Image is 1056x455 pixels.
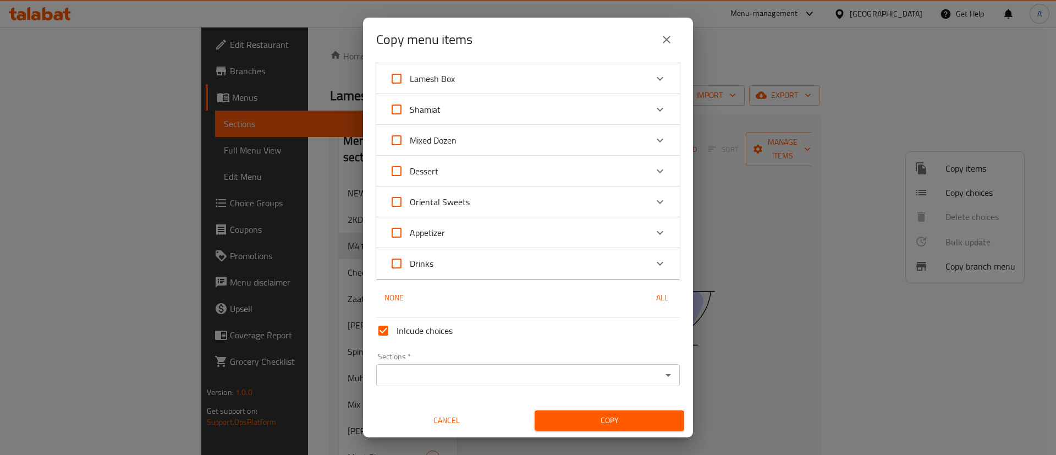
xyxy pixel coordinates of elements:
span: Oriental Sweets [410,194,470,210]
div: Expand [376,156,680,187]
div: Expand [376,125,680,156]
label: Acknowledge [383,220,445,246]
div: Expand [376,94,680,125]
button: Open [661,368,676,383]
label: Acknowledge [383,158,438,184]
input: Select section [380,368,658,383]
button: Copy [535,410,684,431]
span: Drinks [410,255,433,272]
div: Expand [376,63,680,94]
label: Acknowledge [383,96,441,123]
div: Expand [376,187,680,217]
span: Cancel [376,414,517,427]
h2: Copy menu items [376,31,472,48]
div: Expand [376,248,680,279]
span: Appetizer [410,224,445,241]
span: Lamesh Box [410,70,455,87]
label: Acknowledge [383,189,470,215]
label: Acknowledge [383,250,433,277]
label: Acknowledge [383,65,455,92]
span: Mixed Dozen [410,132,457,149]
span: None [381,291,407,305]
span: Copy [543,414,675,427]
span: Dessert [410,163,438,179]
button: All [645,288,680,308]
span: Inlcude choices [397,324,453,337]
span: All [649,291,675,305]
button: Cancel [372,410,521,431]
span: Shamiat [410,101,441,118]
label: Acknowledge [383,127,457,154]
button: close [653,26,680,53]
button: None [376,288,411,308]
div: Expand [376,217,680,248]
